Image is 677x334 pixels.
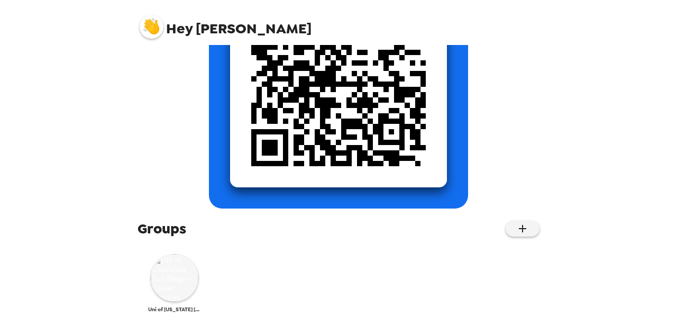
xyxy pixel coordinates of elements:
img: profile pic [140,15,163,39]
img: Uni of California San Diego - Career Services [151,254,198,302]
span: [PERSON_NAME] [140,10,312,36]
span: Uni of [US_STATE] [GEOGRAPHIC_DATA] - Career Services [148,306,201,313]
span: Groups [138,219,186,238]
span: Hey [166,19,193,38]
